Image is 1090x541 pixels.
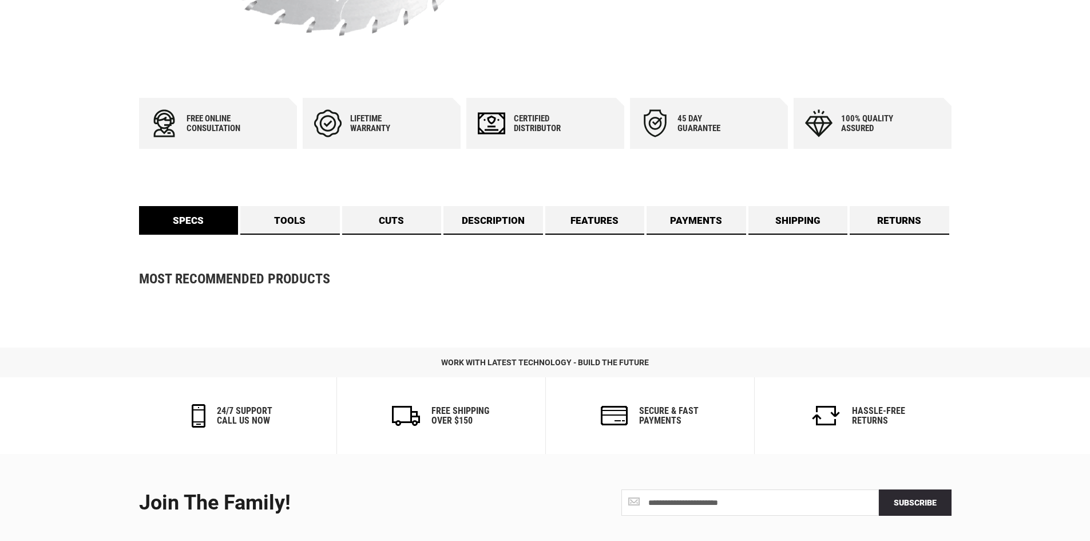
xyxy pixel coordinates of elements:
div: Certified Distributor [514,114,582,133]
a: Specs [139,206,239,235]
strong: Most Recommended Products [139,272,911,286]
h6: Hassle-Free Returns [852,406,905,426]
a: Cuts [342,206,442,235]
div: Lifetime warranty [350,114,419,133]
h6: secure & fast payments [639,406,699,426]
a: Features [545,206,645,235]
div: Free online consultation [187,114,255,133]
h6: 24/7 support call us now [217,406,272,426]
div: Join the Family! [139,492,537,515]
div: 100% quality assured [841,114,910,133]
h6: Free Shipping Over $150 [431,406,489,426]
button: Subscribe [879,489,952,516]
a: Shipping [748,206,848,235]
a: Payments [647,206,746,235]
span: Subscribe [894,498,937,507]
a: Returns [850,206,949,235]
a: Tools [240,206,340,235]
div: 45 day Guarantee [677,114,746,133]
a: Description [443,206,543,235]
